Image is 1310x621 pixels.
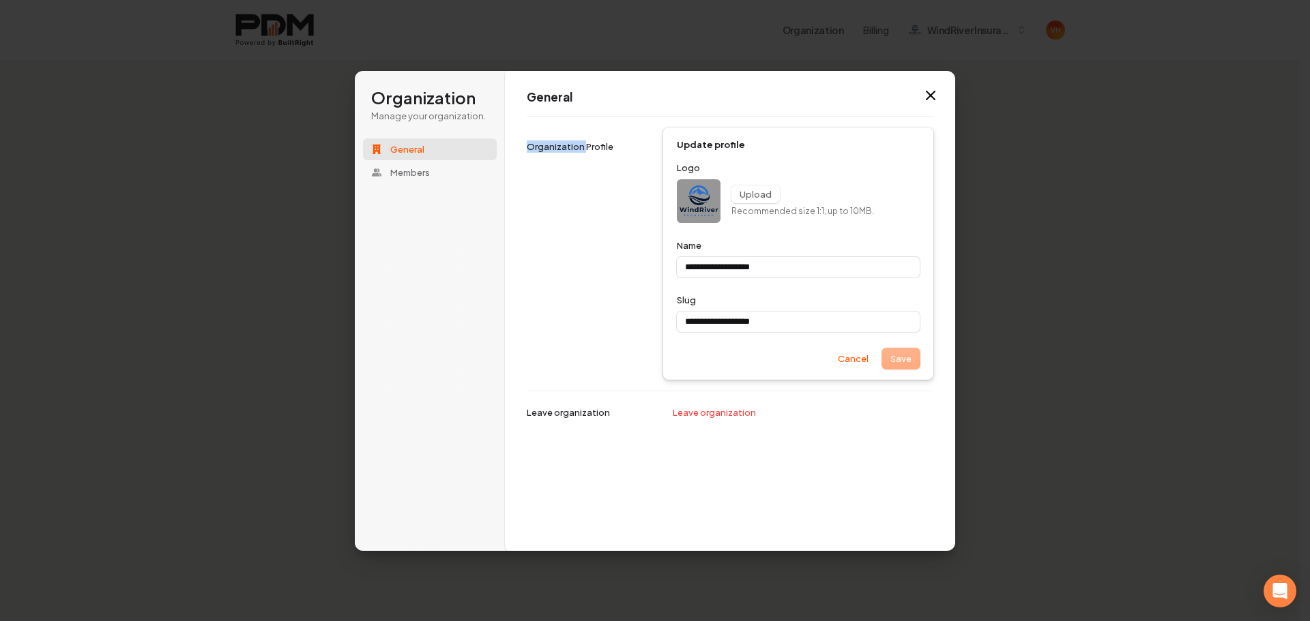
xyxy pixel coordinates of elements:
h1: Update profile [677,138,920,151]
span: General [390,143,424,155]
label: Slug [677,294,696,306]
h1: General [527,89,933,106]
img: WindRiver Insurance [677,179,720,223]
button: Members [363,162,497,183]
p: Leave organization [527,406,610,419]
button: General [363,138,497,160]
button: Upload [731,185,780,203]
p: Organization Profile [527,140,613,153]
p: Manage your organization. [371,110,489,122]
p: Logo [677,162,920,174]
label: Name [677,239,701,252]
p: Recommended size 1:1, up to 10MB. [731,206,874,217]
span: Members [390,166,430,179]
button: Cancel [830,348,877,369]
h1: Organization [371,87,489,109]
button: Leave organization [666,402,764,423]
